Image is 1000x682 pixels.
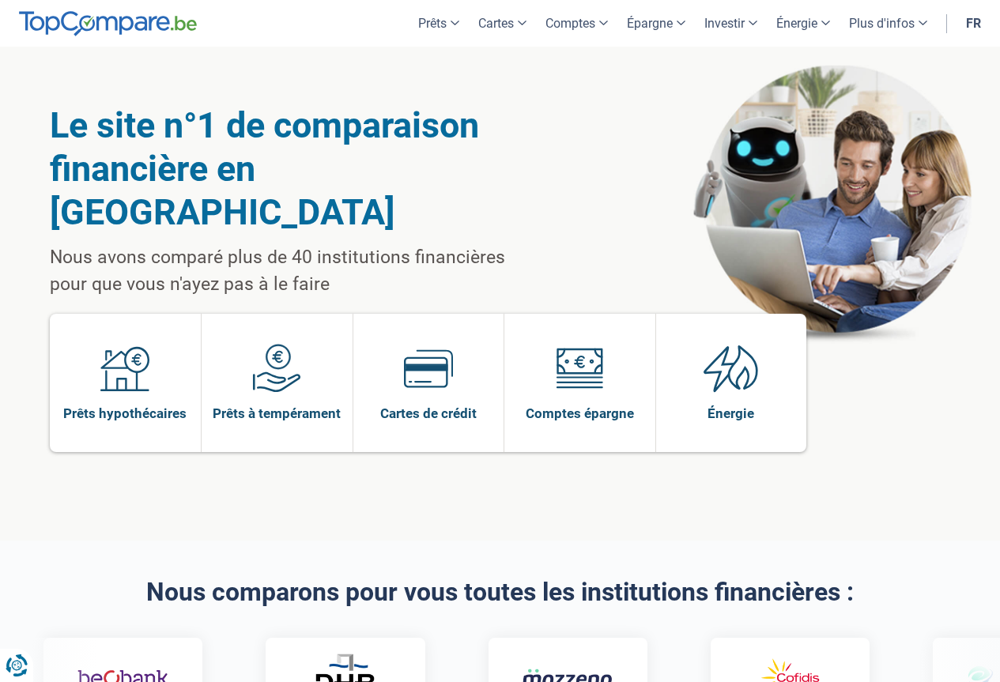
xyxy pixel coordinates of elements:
[526,405,634,422] span: Comptes épargne
[50,244,545,298] p: Nous avons comparé plus de 40 institutions financières pour que vous n'ayez pas à le faire
[63,405,187,422] span: Prêts hypothécaires
[353,314,504,452] a: Cartes de crédit Cartes de crédit
[202,314,353,452] a: Prêts à tempérament Prêts à tempérament
[50,578,951,606] h2: Nous comparons pour vous toutes les institutions financières :
[213,405,341,422] span: Prêts à tempérament
[50,314,202,452] a: Prêts hypothécaires Prêts hypothécaires
[252,344,301,393] img: Prêts à tempérament
[50,104,545,234] h1: Le site n°1 de comparaison financière en [GEOGRAPHIC_DATA]
[656,314,807,452] a: Énergie Énergie
[19,11,197,36] img: TopCompare
[404,344,453,393] img: Cartes de crédit
[380,405,477,422] span: Cartes de crédit
[555,344,604,393] img: Comptes épargne
[704,344,759,393] img: Énergie
[100,344,149,393] img: Prêts hypothécaires
[504,314,655,452] a: Comptes épargne Comptes épargne
[708,405,754,422] span: Énergie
